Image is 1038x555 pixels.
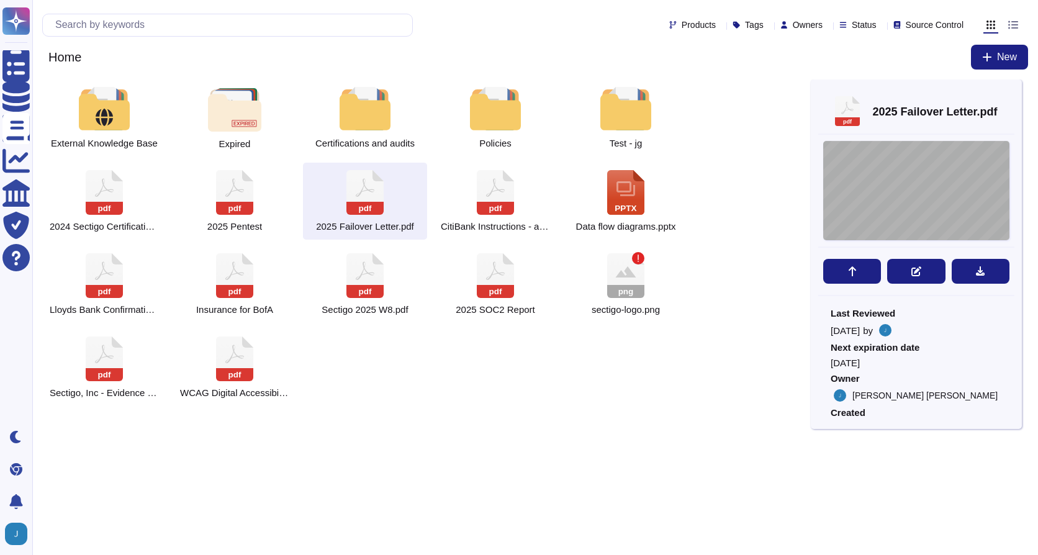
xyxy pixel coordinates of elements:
span: Home [42,48,88,66]
span: 2025 Failover Letter.pdf [316,221,414,232]
span: Products [682,20,716,29]
button: Download [952,259,1009,284]
span: sectigo-logo.png [592,304,660,315]
span: Sectigo 2025 W8.pdf [322,304,408,315]
span: Owner [831,374,1002,383]
span: 2025 Failover Letter.pdf [872,106,997,117]
span: [PERSON_NAME] [PERSON_NAME] [852,391,998,400]
button: Edit [887,259,945,284]
span: Certifications and audits [315,138,415,149]
span: Last Reviewed [831,309,1002,318]
span: External Knowledge Base [51,138,158,149]
span: CitiBank Instructions - acct x2321 (04.28.25).pdf [441,221,550,232]
span: Sectigo - Policy Summary_Redacted.pdf [196,304,273,315]
span: Status [852,20,877,29]
span: Test - jg [610,138,643,149]
img: folder [208,88,261,132]
span: Source Control [906,20,964,29]
button: user [2,520,36,548]
span: New [997,52,1017,62]
button: Move to... [823,259,881,284]
span: Expired [219,139,251,148]
span: Next expiration date [831,343,1002,352]
span: Policies [479,138,512,149]
span: Sectigo Limited 2025.03.31 SOC 2 Type 2 Report EV Final SECURED.pdf [456,304,535,315]
img: user [879,324,891,336]
img: user [5,523,27,545]
input: Search by keywords [49,14,412,36]
span: Data flow diagrams.pptx [576,221,676,232]
span: [DATE] [831,326,860,335]
button: New [971,45,1028,70]
span: 2025 CONFIDENTIAL Internal summary of pentest.pdf [207,221,262,232]
span: Owners [793,20,823,29]
span: [DATE] [831,358,1002,368]
span: Tags [745,20,764,29]
span: Sectigo, Inc - Evidence of Coverage - 22329572.pdf [50,387,159,399]
span: Lloyds Bank Confirmation.pdf [50,304,159,315]
img: user [834,389,846,402]
span: 2024 Sectigo Certification Practice Statement.pdf [50,221,159,232]
div: by [831,324,1002,336]
span: WCAG Digital Accessibility Enhancements.pdf [180,387,289,399]
span: Created [831,408,1002,417]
